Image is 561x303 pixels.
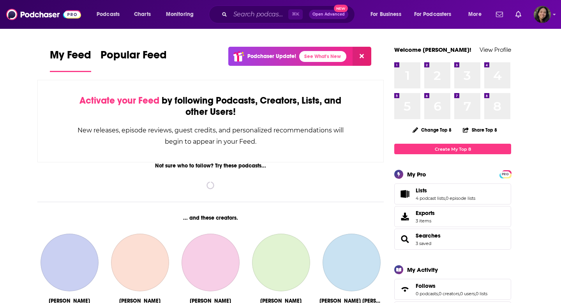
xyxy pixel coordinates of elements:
a: See What's New [299,51,346,62]
a: 3 saved [416,241,431,246]
a: Create My Top 8 [394,144,511,154]
button: Change Top 8 [408,125,456,135]
span: ⌘ K [288,9,303,19]
span: Searches [394,229,511,250]
a: Matt Steinmetz [182,234,239,291]
div: My Pro [407,171,426,178]
img: User Profile [534,6,551,23]
a: Matt Sheehan [41,234,98,291]
button: Open AdvancedNew [309,10,348,19]
a: Searches [416,232,441,239]
a: 0 creators [439,291,459,296]
span: , [438,291,439,296]
div: Not sure who to follow? Try these podcasts... [37,162,384,169]
button: Show profile menu [534,6,551,23]
button: open menu [409,8,463,21]
a: 0 lists [476,291,487,296]
span: Lists [416,187,427,194]
a: 4 podcast lists [416,196,445,201]
span: Exports [416,210,435,217]
button: Share Top 8 [462,122,497,137]
button: open menu [161,8,204,21]
span: My Feed [50,48,91,66]
span: Activate your Feed [79,95,159,106]
button: open menu [91,8,130,21]
span: Podcasts [97,9,120,20]
button: open menu [365,8,411,21]
span: For Podcasters [414,9,452,20]
a: PRO [501,171,510,177]
p: Podchaser Update! [247,53,296,60]
a: Exports [394,206,511,227]
img: Podchaser - Follow, Share and Rate Podcasts [6,7,81,22]
a: Charts [129,8,155,21]
a: Bonta Hill [323,234,380,291]
a: Welcome [PERSON_NAME]! [394,46,471,53]
a: 0 users [460,291,475,296]
span: Open Advanced [312,12,345,16]
span: New [334,5,348,12]
div: New releases, episode reviews, guest credits, and personalized recommendations will begin to appe... [77,125,344,147]
a: View Profile [480,46,511,53]
a: Show notifications dropdown [512,8,524,21]
div: Search podcasts, credits, & more... [216,5,362,23]
span: Popular Feed [101,48,167,66]
a: Searches [397,234,413,245]
a: Tina Griffin [111,234,169,291]
div: by following Podcasts, Creators, Lists, and other Users! [77,95,344,118]
a: Follows [397,284,413,295]
span: , [475,291,476,296]
span: Follows [416,282,436,289]
a: Show notifications dropdown [493,8,506,21]
span: Lists [394,183,511,204]
span: For Business [370,9,401,20]
span: , [459,291,460,296]
span: , [445,196,446,201]
a: Daryle Johnson [252,234,310,291]
span: Logged in as BroadleafBooks2 [534,6,551,23]
a: 0 episode lists [446,196,475,201]
span: Monitoring [166,9,194,20]
a: Lists [397,188,413,199]
a: Popular Feed [101,48,167,72]
span: 3 items [416,218,435,224]
a: My Feed [50,48,91,72]
div: ... and these creators. [37,215,384,221]
button: open menu [463,8,491,21]
input: Search podcasts, credits, & more... [230,8,288,21]
span: More [468,9,482,20]
div: My Activity [407,266,438,273]
span: Follows [394,279,511,300]
span: Charts [134,9,151,20]
a: Lists [416,187,475,194]
span: Exports [397,211,413,222]
a: Follows [416,282,487,289]
a: 0 podcasts [416,291,438,296]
